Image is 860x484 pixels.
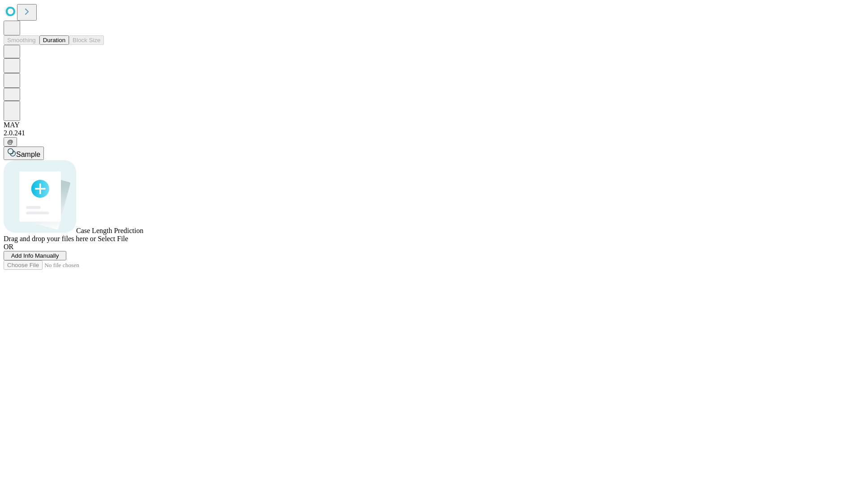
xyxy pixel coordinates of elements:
[98,235,128,242] span: Select File
[4,147,44,160] button: Sample
[39,35,69,45] button: Duration
[4,251,66,260] button: Add Info Manually
[7,138,13,145] span: @
[69,35,104,45] button: Block Size
[4,129,856,137] div: 2.0.241
[11,252,59,259] span: Add Info Manually
[4,121,856,129] div: MAY
[76,227,143,234] span: Case Length Prediction
[4,137,17,147] button: @
[4,235,96,242] span: Drag and drop your files here or
[4,35,39,45] button: Smoothing
[16,151,40,158] span: Sample
[4,243,13,251] span: OR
